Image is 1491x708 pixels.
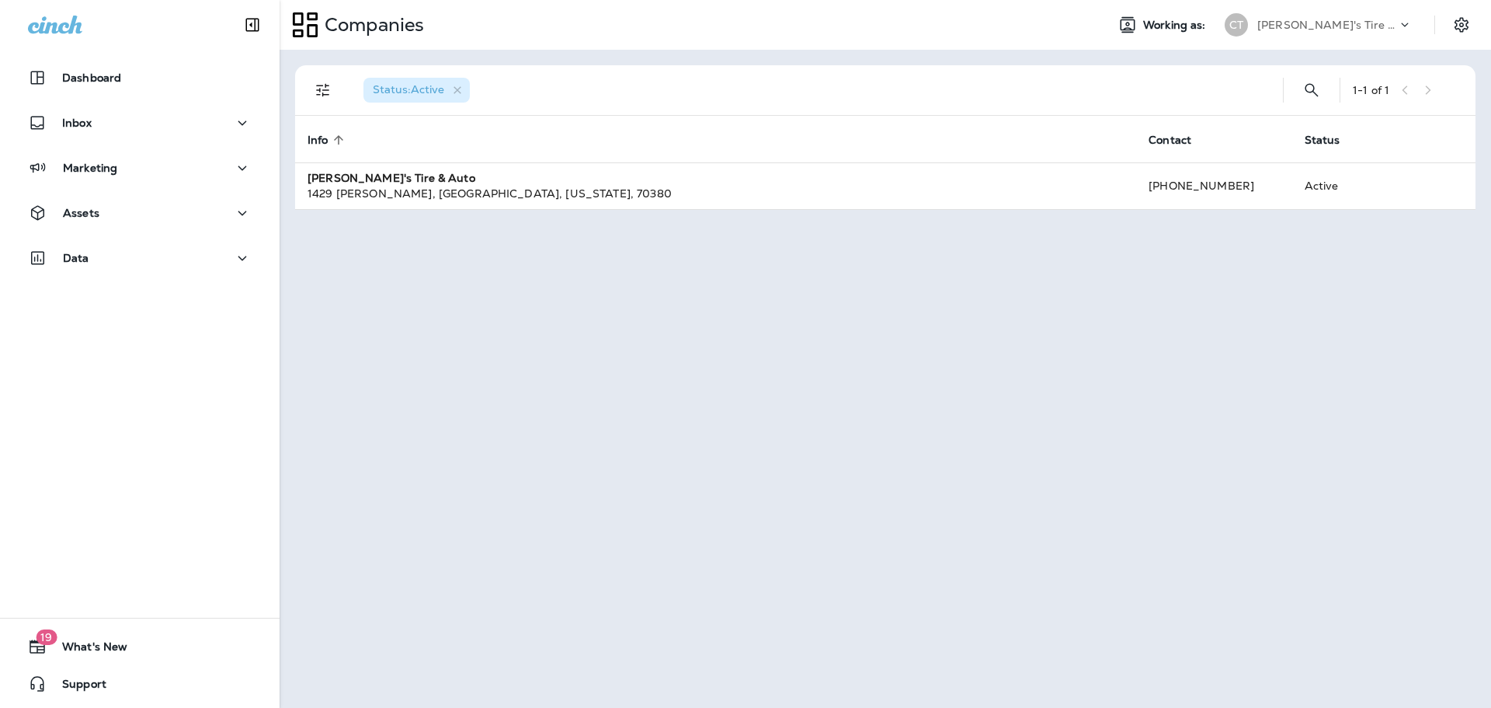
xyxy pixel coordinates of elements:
[16,62,264,93] button: Dashboard
[1292,162,1392,209] td: Active
[1257,19,1397,31] p: [PERSON_NAME]'s Tire & Auto
[318,13,424,37] p: Companies
[1353,84,1389,96] div: 1 - 1 of 1
[1305,134,1340,147] span: Status
[63,252,89,264] p: Data
[63,162,117,174] p: Marketing
[16,242,264,274] button: Data
[16,107,264,138] button: Inbox
[1136,162,1291,209] td: [PHONE_NUMBER]
[47,640,127,659] span: What's New
[62,117,92,129] p: Inbox
[16,197,264,228] button: Assets
[308,75,339,106] button: Filters
[16,152,264,183] button: Marketing
[1225,13,1248,37] div: CT
[308,171,475,185] strong: [PERSON_NAME]'s Tire & Auto
[16,668,264,699] button: Support
[1143,19,1209,32] span: Working as:
[62,71,121,84] p: Dashboard
[1149,133,1211,147] span: Contact
[231,9,274,40] button: Collapse Sidebar
[47,678,106,696] span: Support
[308,133,349,147] span: Info
[1448,11,1475,39] button: Settings
[308,134,328,147] span: Info
[363,78,470,103] div: Status:Active
[1149,134,1191,147] span: Contact
[308,186,1124,201] div: 1429 [PERSON_NAME] , [GEOGRAPHIC_DATA] , [US_STATE] , 70380
[63,207,99,219] p: Assets
[373,82,444,96] span: Status : Active
[1305,133,1361,147] span: Status
[36,630,57,645] span: 19
[16,631,264,662] button: 19What's New
[1296,75,1327,106] button: Search Companies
